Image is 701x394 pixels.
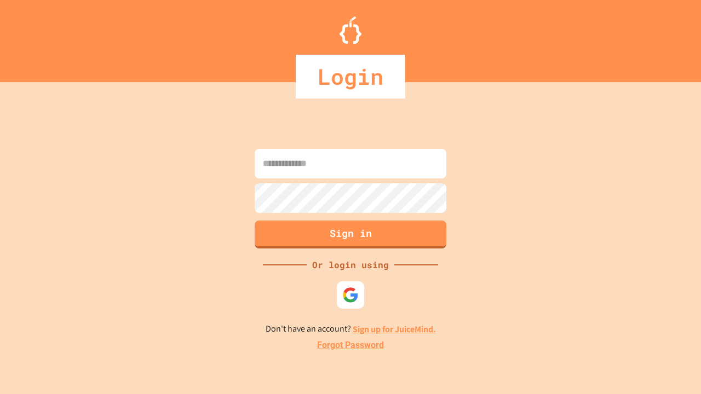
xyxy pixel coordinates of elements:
[296,55,405,99] div: Login
[610,303,690,349] iframe: chat widget
[340,16,361,44] img: Logo.svg
[353,323,436,335] a: Sign up for JuiceMind.
[342,287,359,303] img: google-icon.svg
[307,258,394,271] div: Or login using
[255,221,446,248] button: Sign in
[655,350,690,383] iframe: chat widget
[317,339,384,352] a: Forgot Password
[266,322,436,336] p: Don't have an account?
